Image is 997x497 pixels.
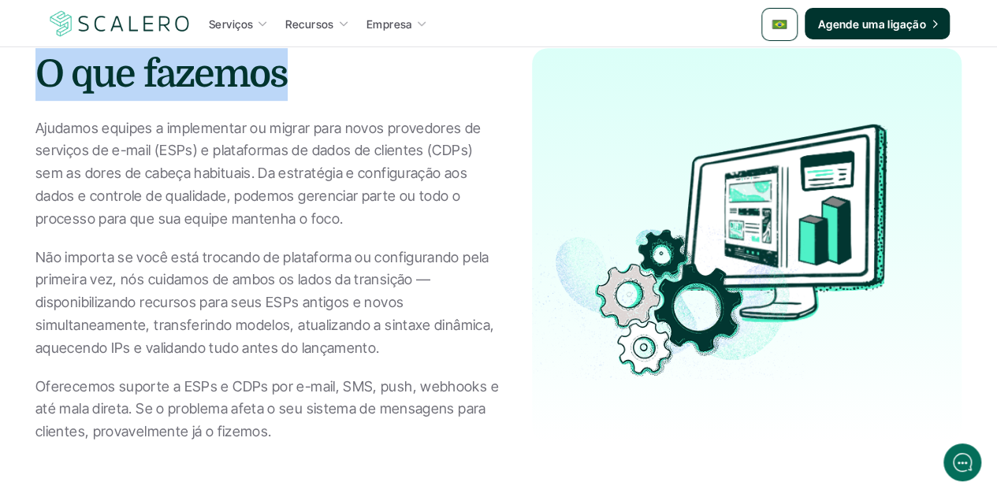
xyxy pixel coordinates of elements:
[943,443,981,481] iframe: gist-messenger-bubble-iframe
[209,16,253,32] p: Serviços
[13,102,303,135] button: New conversation
[366,16,412,32] p: Empresa
[35,376,500,443] p: Oferecemos suporte a ESPs e CDPs por e-mail, SMS, push, webhooks e até mala direta. Se o problema...
[35,48,500,101] h2: O que fazemos
[817,16,926,32] p: Agende uma ligação
[35,117,500,231] p: Ajudamos equipes a implementar ou migrar para novos provedores de serviços de e-mail (ESPs) e pla...
[285,16,333,32] p: Recursos
[772,17,787,32] img: 🇧🇷
[805,8,950,39] a: Agende uma ligação
[35,247,500,360] p: Não importa se você está trocando de plataforma ou configurando pela primeira vez, nós cuidamos d...
[47,9,192,39] img: Scalero company logotype
[47,9,192,38] a: Scalero company logotype
[132,395,199,406] span: We run on Gist
[102,112,189,124] span: New conversation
